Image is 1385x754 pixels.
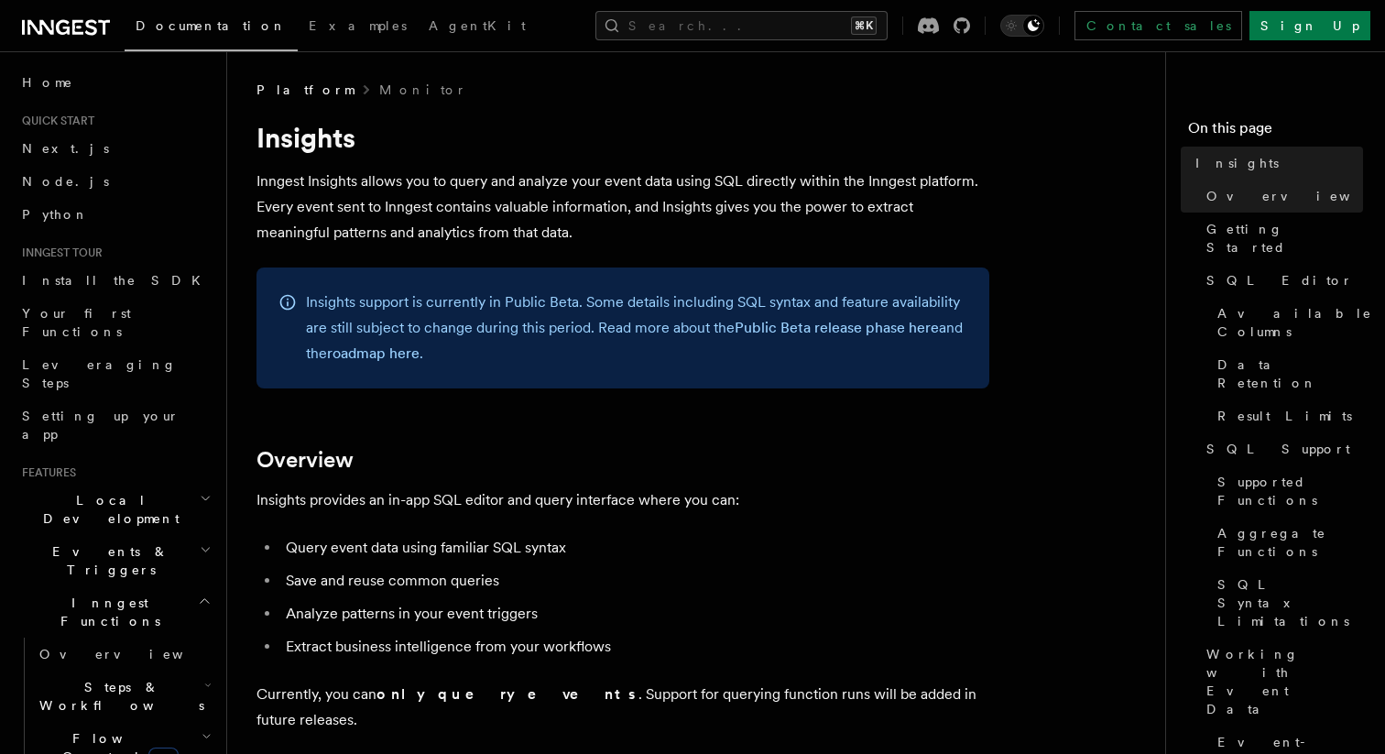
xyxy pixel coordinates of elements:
h1: Insights [256,121,989,154]
span: Next.js [22,141,109,156]
a: Data Retention [1210,348,1363,399]
span: Data Retention [1217,355,1363,392]
a: Next.js [15,132,215,165]
a: roadmap here [327,344,420,362]
span: SQL Syntax Limitations [1217,575,1363,630]
p: Inngest Insights allows you to query and analyze your event data using SQL directly within the In... [256,169,989,246]
span: Inngest tour [15,246,103,260]
li: Analyze patterns in your event triggers [280,601,989,627]
span: AgentKit [429,18,526,33]
button: Local Development [15,484,215,535]
span: Home [22,73,73,92]
a: SQL Editor [1199,264,1363,297]
a: Supported Functions [1210,465,1363,517]
li: Save and reuse common queries [280,568,989,594]
span: SQL Support [1206,440,1350,458]
strong: only query events [376,685,638,703]
span: Local Development [15,491,200,528]
a: SQL Syntax Limitations [1210,568,1363,638]
p: Insights support is currently in Public Beta. Some details including SQL syntax and feature avail... [306,290,967,366]
span: Available Columns [1217,304,1372,341]
a: Install the SDK [15,264,215,297]
button: Toggle dark mode [1000,15,1044,37]
li: Extract business intelligence from your workflows [280,634,989,660]
span: Leveraging Steps [22,357,177,390]
a: Overview [1199,180,1363,213]
a: Node.js [15,165,215,198]
a: Available Columns [1210,297,1363,348]
a: Aggregate Functions [1210,517,1363,568]
button: Events & Triggers [15,535,215,586]
a: Working with Event Data [1199,638,1363,726]
a: Examples [298,5,418,49]
span: Install the SDK [22,273,212,288]
span: Supported Functions [1217,473,1363,509]
span: Working with Event Data [1206,645,1363,718]
span: Quick start [15,114,94,128]
a: Documentation [125,5,298,51]
span: Events & Triggers [15,542,200,579]
span: Node.js [22,174,109,189]
li: Query event data using familiar SQL syntax [280,535,989,561]
a: Home [15,66,215,99]
span: Features [15,465,76,480]
span: Inngest Functions [15,594,198,630]
span: Insights [1195,154,1279,172]
h4: On this page [1188,117,1363,147]
span: Overview [39,647,228,661]
span: Steps & Workflows [32,678,204,715]
a: Public Beta release phase here [735,319,939,336]
a: AgentKit [418,5,537,49]
p: Currently, you can . Support for querying function runs will be added in future releases. [256,682,989,733]
a: Python [15,198,215,231]
a: Monitor [379,81,466,99]
span: Setting up your app [22,409,180,442]
kbd: ⌘K [851,16,877,35]
span: Result Limits [1217,407,1352,425]
a: Result Limits [1210,399,1363,432]
a: Overview [256,447,354,473]
button: Inngest Functions [15,586,215,638]
a: Overview [32,638,215,671]
a: Contact sales [1074,11,1242,40]
span: Getting Started [1206,220,1363,257]
span: Aggregate Functions [1217,524,1363,561]
a: Setting up your app [15,399,215,451]
a: Sign Up [1249,11,1370,40]
span: Examples [309,18,407,33]
span: Python [22,207,89,222]
a: Insights [1188,147,1363,180]
p: Insights provides an in-app SQL editor and query interface where you can: [256,487,989,513]
a: SQL Support [1199,432,1363,465]
a: Getting Started [1199,213,1363,264]
span: Platform [256,81,354,99]
button: Search...⌘K [595,11,888,40]
button: Steps & Workflows [32,671,215,722]
span: SQL Editor [1206,271,1353,290]
span: Documentation [136,18,287,33]
a: Leveraging Steps [15,348,215,399]
a: Your first Functions [15,297,215,348]
span: Your first Functions [22,306,131,339]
